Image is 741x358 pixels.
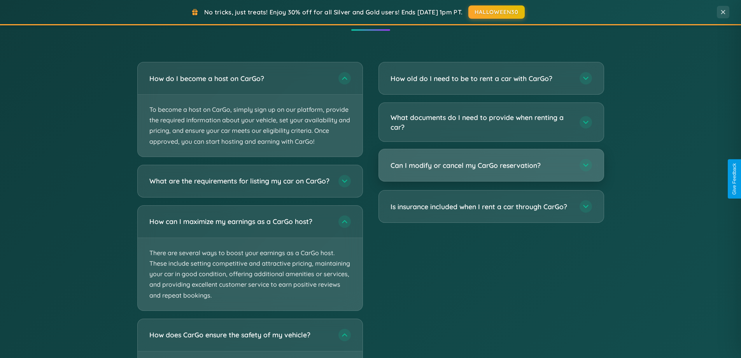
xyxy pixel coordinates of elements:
[391,113,572,132] h3: What documents do I need to provide when renting a car?
[391,160,572,170] h3: Can I modify or cancel my CarGo reservation?
[149,330,331,340] h3: How does CarGo ensure the safety of my vehicle?
[138,95,363,157] p: To become a host on CarGo, simply sign up on our platform, provide the required information about...
[391,202,572,212] h3: Is insurance included when I rent a car through CarGo?
[149,217,331,226] h3: How can I maximize my earnings as a CarGo host?
[204,8,462,16] span: No tricks, just treats! Enjoy 30% off for all Silver and Gold users! Ends [DATE] 1pm PT.
[138,238,363,310] p: There are several ways to boost your earnings as a CarGo host. These include setting competitive ...
[391,74,572,83] h3: How old do I need to be to rent a car with CarGo?
[468,5,525,19] button: HALLOWEEN30
[149,176,331,186] h3: What are the requirements for listing my car on CarGo?
[732,163,737,195] div: Give Feedback
[149,74,331,83] h3: How do I become a host on CarGo?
